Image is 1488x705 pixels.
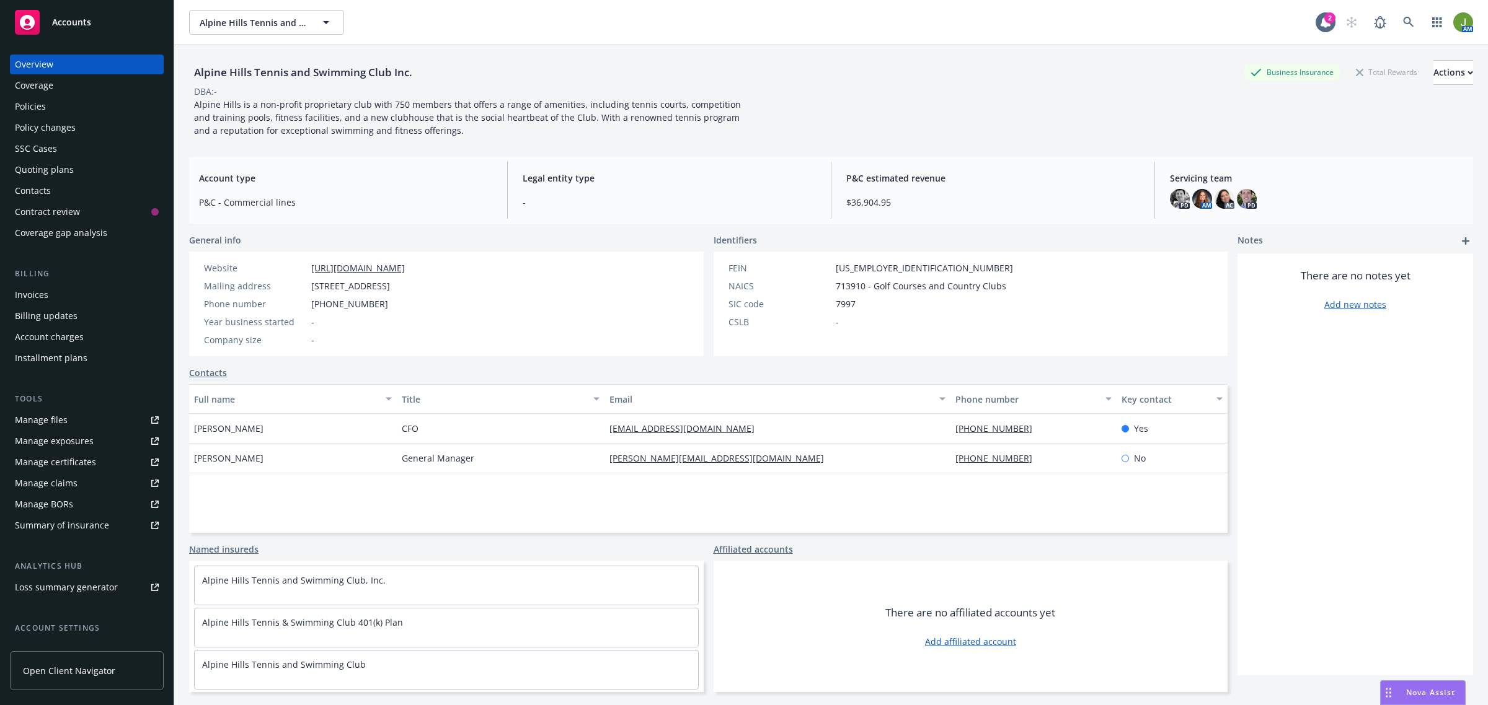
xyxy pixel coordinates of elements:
span: Nova Assist [1406,687,1455,698]
span: Accounts [52,17,91,27]
a: Manage files [10,410,164,430]
div: Website [204,261,306,274]
div: Coverage [15,76,53,95]
span: Servicing team [1170,172,1463,185]
span: CFO [402,422,418,435]
span: $36,904.95 [846,196,1140,209]
span: [STREET_ADDRESS] [311,279,390,292]
span: Yes [1134,422,1148,435]
a: Accounts [10,5,164,40]
span: No [1134,452,1146,465]
a: Add affiliated account [925,635,1016,648]
a: Account charges [10,327,164,347]
span: Account type [199,172,492,185]
a: Alpine Hills Tennis and Swimming Club [202,659,366,670]
div: Key contact [1122,393,1209,406]
div: DBA: - [194,85,217,98]
a: Loss summary generator [10,577,164,597]
div: Billing [10,268,164,280]
a: Manage exposures [10,431,164,451]
div: NAICS [728,279,831,292]
a: Manage claims [10,473,164,493]
a: Contacts [189,366,227,379]
div: Contacts [15,181,51,201]
a: Billing updates [10,306,164,326]
div: Manage files [15,410,68,430]
button: Alpine Hills Tennis and Swimming Club Inc. [189,10,344,35]
a: add [1458,234,1473,248]
span: There are no affiliated accounts yet [885,605,1055,620]
a: Contract review [10,202,164,222]
button: Key contact [1117,384,1228,414]
div: Total Rewards [1350,64,1424,80]
a: [PHONE_NUMBER] [955,423,1042,434]
a: Coverage [10,76,164,95]
a: Switch app [1425,10,1450,35]
span: Open Client Navigator [23,664,115,677]
div: Actions [1433,61,1473,84]
img: photo [1453,12,1473,32]
div: Contract review [15,202,80,222]
a: Policies [10,97,164,116]
span: - [311,333,314,346]
a: Alpine Hills Tennis & Swimming Club 401(k) Plan [202,616,403,628]
span: P&C - Commercial lines [199,196,492,209]
div: Business Insurance [1244,64,1340,80]
div: Phone number [204,297,306,310]
img: photo [1192,189,1212,209]
span: There are no notes yet [1301,268,1410,283]
div: Overview [15,55,53,74]
a: Summary of insurance [10,515,164,535]
span: - [523,196,816,209]
span: [US_EMPLOYER_IDENTIFICATION_NUMBER] [836,261,1013,274]
a: [PHONE_NUMBER] [955,452,1042,464]
span: 713910 - Golf Courses and Country Clubs [836,279,1006,292]
a: Add new notes [1324,298,1386,311]
a: Installment plans [10,348,164,368]
div: Account charges [15,327,84,347]
div: Manage BORs [15,494,73,514]
div: Analytics hub [10,560,164,572]
span: Alpine Hills is a non-profit proprietary club with 750 members that offers a range of amenities, ... [194,99,743,136]
div: Manage claims [15,473,77,493]
div: Drag to move [1381,681,1396,704]
a: Manage BORs [10,494,164,514]
div: Account settings [10,622,164,634]
div: SIC code [728,297,831,310]
button: Email [604,384,950,414]
span: Legal entity type [523,172,816,185]
a: [URL][DOMAIN_NAME] [311,262,405,274]
a: Search [1396,10,1421,35]
div: Email [609,393,932,406]
div: CSLB [728,315,831,328]
div: Mailing address [204,279,306,292]
div: Title [402,393,586,406]
span: Identifiers [714,234,757,247]
div: FEIN [728,261,831,274]
span: Alpine Hills Tennis and Swimming Club Inc. [200,16,307,29]
a: Start snowing [1339,10,1364,35]
div: Full name [194,393,378,406]
a: Contacts [10,181,164,201]
img: photo [1215,189,1234,209]
a: Coverage gap analysis [10,223,164,243]
span: [PERSON_NAME] [194,452,263,465]
button: Title [397,384,604,414]
div: Installment plans [15,348,87,368]
img: photo [1170,189,1190,209]
a: Overview [10,55,164,74]
div: Quoting plans [15,160,74,180]
a: Manage certificates [10,452,164,472]
a: Named insureds [189,543,259,556]
a: Policy changes [10,118,164,138]
a: [EMAIL_ADDRESS][DOMAIN_NAME] [609,423,764,434]
div: Company size [204,333,306,346]
div: Service team [15,639,68,659]
button: Actions [1433,60,1473,85]
span: 7997 [836,297,856,310]
a: Report a Bug [1368,10,1393,35]
span: [PERSON_NAME] [194,422,263,435]
div: Manage exposures [15,431,94,451]
div: Loss summary generator [15,577,118,597]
